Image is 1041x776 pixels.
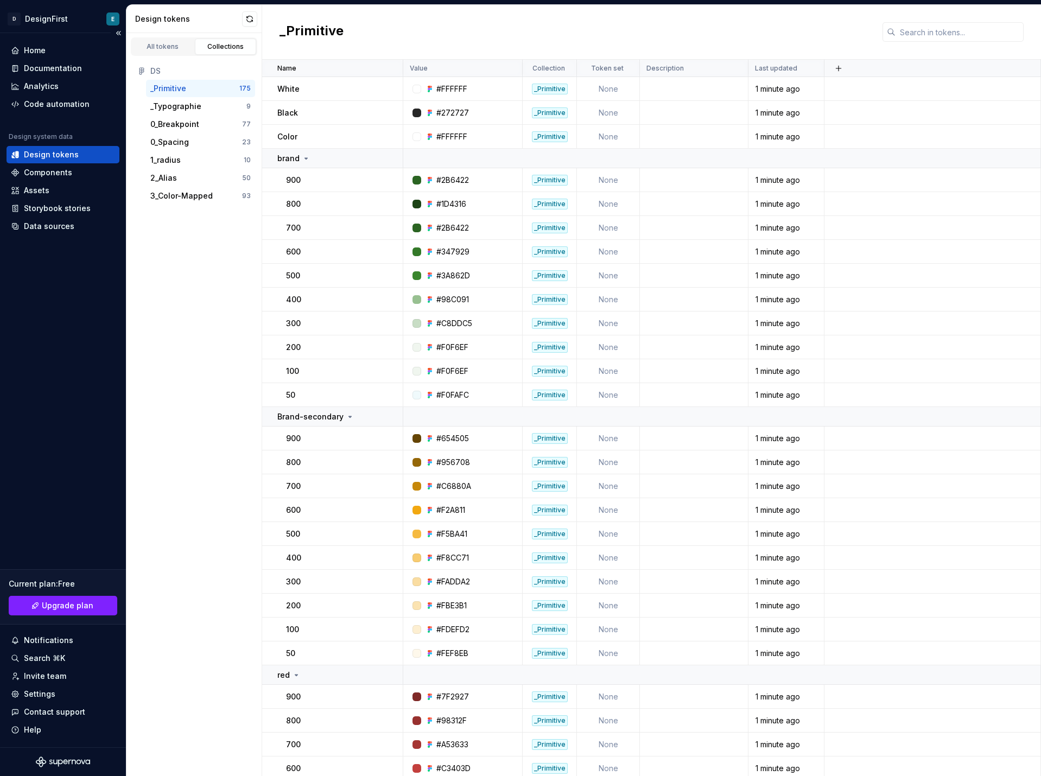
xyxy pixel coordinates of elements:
div: 1 minute ago [749,715,823,726]
button: Collapse sidebar [111,26,126,41]
p: 800 [286,199,301,209]
div: Components [24,167,72,178]
p: Description [646,64,684,73]
div: 2_Alias [150,173,177,183]
a: Data sources [7,218,119,235]
div: Invite team [24,671,66,682]
div: DS [150,66,251,77]
div: 1 minute ago [749,175,823,186]
button: Search ⌘K [7,650,119,667]
p: 300 [286,318,301,329]
div: 23 [242,138,251,147]
div: #98C091 [436,294,469,305]
div: _Primitive [532,294,568,305]
div: #272727 [436,107,469,118]
div: Contact support [24,707,85,717]
div: 0_Breakpoint [150,119,199,130]
div: 1 minute ago [749,739,823,750]
div: 1 minute ago [749,529,823,539]
div: #C3403D [436,763,471,774]
button: 0_Breakpoint77 [146,116,255,133]
button: 0_Spacing23 [146,133,255,151]
div: Notifications [24,635,73,646]
div: _Primitive [532,131,568,142]
svg: Supernova Logo [36,756,90,767]
div: #F0F6EF [436,342,468,353]
div: _Primitive [532,84,568,94]
div: 1 minute ago [749,648,823,659]
button: _Typographie9 [146,98,255,115]
div: _Primitive [532,529,568,539]
p: 700 [286,739,301,750]
div: #3A862D [436,270,470,281]
td: None [577,498,640,522]
td: None [577,240,640,264]
div: #FFFFFF [436,84,467,94]
a: Invite team [7,667,119,685]
div: #F0F6EF [436,366,468,377]
td: None [577,709,640,733]
div: 1 minute ago [749,222,823,233]
td: None [577,192,640,216]
div: Code automation [24,99,90,110]
p: 200 [286,600,301,611]
a: Storybook stories [7,200,119,217]
div: All tokens [136,42,190,51]
td: None [577,168,640,192]
div: Analytics [24,81,59,92]
a: Analytics [7,78,119,95]
p: White [277,84,300,94]
a: Home [7,42,119,59]
div: #98312F [436,715,467,726]
p: 900 [286,433,301,444]
div: 1_radius [150,155,181,166]
td: None [577,264,640,288]
div: _Primitive [532,715,568,726]
div: _Primitive [532,107,568,118]
div: #2B6422 [436,222,469,233]
td: None [577,311,640,335]
div: _Primitive [532,505,568,516]
div: #FBE3B1 [436,600,467,611]
td: None [577,216,640,240]
div: 77 [242,120,251,129]
button: Notifications [7,632,119,649]
div: #347929 [436,246,469,257]
div: 93 [242,192,251,200]
div: Documentation [24,63,82,74]
p: 400 [286,552,301,563]
div: #1D4316 [436,199,466,209]
button: 1_radius10 [146,151,255,169]
td: None [577,594,640,618]
p: 700 [286,481,301,492]
div: _Primitive [532,318,568,329]
div: #F5BA41 [436,529,467,539]
button: Help [7,721,119,739]
div: _Primitive [532,246,568,257]
div: _Primitive [532,552,568,563]
div: 1 minute ago [749,600,823,611]
div: Data sources [24,221,74,232]
p: 100 [286,366,299,377]
p: 300 [286,576,301,587]
p: Color [277,131,297,142]
p: 800 [286,715,301,726]
td: None [577,335,640,359]
div: #C8DDC5 [436,318,472,329]
div: _Primitive [532,691,568,702]
a: Settings [7,685,119,703]
div: #654505 [436,433,469,444]
div: 1 minute ago [749,270,823,281]
div: 1 minute ago [749,763,823,774]
div: 9 [246,102,251,111]
p: Collection [532,64,565,73]
div: 1 minute ago [749,505,823,516]
div: Settings [24,689,55,699]
div: #956708 [436,457,470,468]
div: 175 [239,84,251,93]
p: brand [277,153,300,164]
p: 700 [286,222,301,233]
div: 1 minute ago [749,246,823,257]
p: red [277,670,290,680]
